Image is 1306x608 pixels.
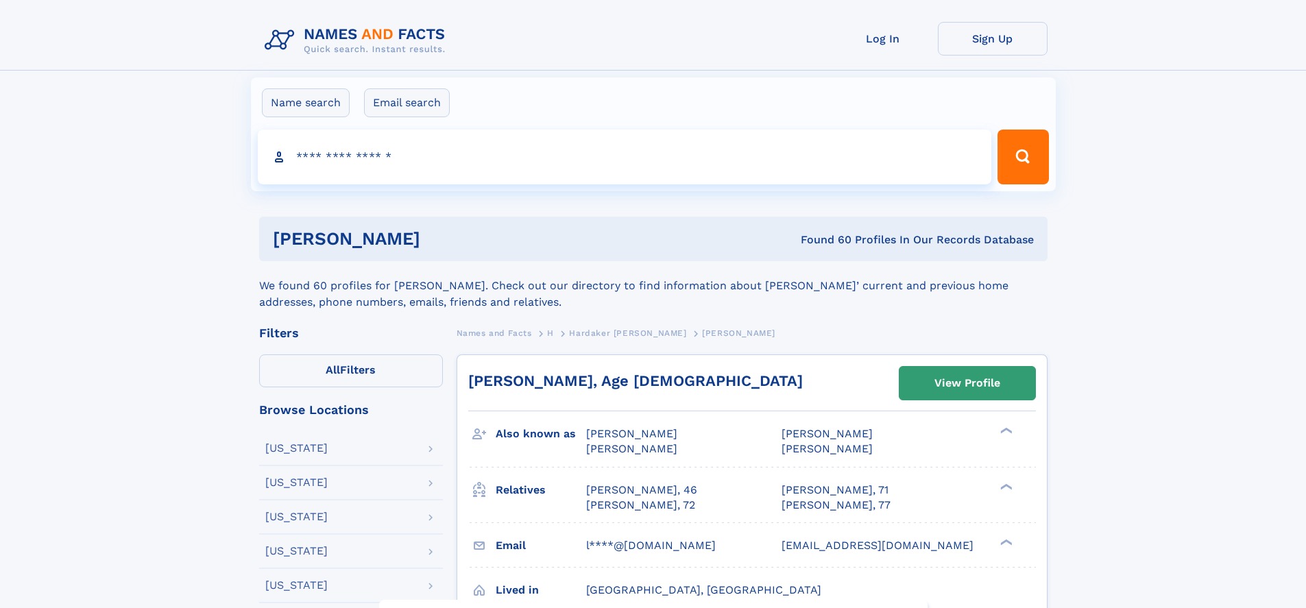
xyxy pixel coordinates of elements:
h1: [PERSON_NAME] [273,230,611,247]
span: [PERSON_NAME] [586,427,677,440]
a: [PERSON_NAME], 72 [586,498,695,513]
span: H [547,328,554,338]
span: [PERSON_NAME] [586,442,677,455]
button: Search Button [997,130,1048,184]
a: [PERSON_NAME], 77 [782,498,891,513]
a: Sign Up [938,22,1048,56]
a: [PERSON_NAME], 71 [782,483,888,498]
h3: Also known as [496,422,586,446]
a: [PERSON_NAME], 46 [586,483,697,498]
span: All [326,363,340,376]
div: Filters [259,327,443,339]
span: Hardaker [PERSON_NAME] [569,328,686,338]
img: Logo Names and Facts [259,22,457,59]
div: [US_STATE] [265,511,328,522]
div: [US_STATE] [265,546,328,557]
span: [PERSON_NAME] [782,442,873,455]
span: [EMAIL_ADDRESS][DOMAIN_NAME] [782,539,974,552]
h3: Lived in [496,579,586,602]
div: Browse Locations [259,404,443,416]
div: [US_STATE] [265,580,328,591]
h3: Email [496,534,586,557]
a: [PERSON_NAME], Age [DEMOGRAPHIC_DATA] [468,372,803,389]
a: Hardaker [PERSON_NAME] [569,324,686,341]
div: We found 60 profiles for [PERSON_NAME]. Check out our directory to find information about [PERSON... [259,261,1048,311]
label: Name search [262,88,350,117]
input: search input [258,130,992,184]
div: ❯ [997,537,1013,546]
div: View Profile [934,367,1000,399]
div: [US_STATE] [265,477,328,488]
label: Email search [364,88,450,117]
label: Filters [259,354,443,387]
a: H [547,324,554,341]
div: ❯ [997,426,1013,435]
div: ❯ [997,482,1013,491]
div: [US_STATE] [265,443,328,454]
a: View Profile [899,367,1035,400]
span: [PERSON_NAME] [782,427,873,440]
span: [PERSON_NAME] [702,328,775,338]
h3: Relatives [496,478,586,502]
a: Log In [828,22,938,56]
a: Names and Facts [457,324,532,341]
span: [GEOGRAPHIC_DATA], [GEOGRAPHIC_DATA] [586,583,821,596]
div: Found 60 Profiles In Our Records Database [610,232,1034,247]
